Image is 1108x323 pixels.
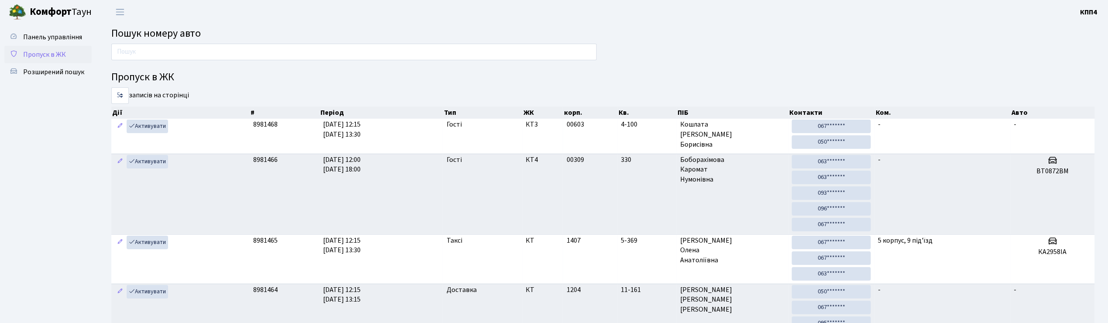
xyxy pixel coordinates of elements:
span: Панель управління [23,32,82,42]
th: Авто [1011,107,1095,119]
span: Гості [447,120,462,130]
th: Період [320,107,443,119]
span: 8981464 [253,285,278,295]
span: КТ [526,236,560,246]
th: ЖК [523,107,563,119]
input: Пошук [111,44,597,60]
a: Редагувати [115,155,125,168]
b: Комфорт [30,5,72,19]
span: КТ3 [526,120,560,130]
th: Ком. [875,107,1011,119]
span: Таксі [447,236,462,246]
th: Кв. [618,107,677,119]
span: 8981465 [253,236,278,245]
span: - [878,120,881,129]
a: Редагувати [115,236,125,249]
a: Панель управління [4,28,92,46]
span: 8981468 [253,120,278,129]
th: Тип [443,107,523,119]
span: 1204 [567,285,581,295]
span: 00309 [567,155,584,165]
th: # [250,107,320,119]
span: - [878,155,881,165]
span: 330 [621,155,674,165]
span: КТ4 [526,155,560,165]
a: Редагувати [115,120,125,133]
span: Гості [447,155,462,165]
span: [DATE] 12:00 [DATE] 18:00 [323,155,361,175]
span: 1407 [567,236,581,245]
span: КТ [526,285,560,295]
span: 5 корпус, 9 під'їзд [878,236,933,245]
a: Розширений пошук [4,63,92,81]
select: записів на сторінці [111,87,129,104]
span: Розширений пошук [23,67,84,77]
span: Кошлата [PERSON_NAME] Борисівна [680,120,785,150]
th: ПІБ [677,107,788,119]
th: Контакти [788,107,875,119]
a: Активувати [127,155,168,168]
a: Пропуск в ЖК [4,46,92,63]
h4: Пропуск в ЖК [111,71,1095,84]
th: корп. [563,107,618,119]
a: КПП4 [1080,7,1098,17]
span: - [878,285,881,295]
a: Активувати [127,120,168,133]
th: Дії [111,107,250,119]
a: Редагувати [115,285,125,299]
h5: КА2958ІА [1014,248,1091,256]
button: Переключити навігацію [109,5,131,19]
span: Пропуск в ЖК [23,50,66,59]
span: 00603 [567,120,584,129]
span: Боборахімова Каромат Нумонівна [680,155,785,185]
label: записів на сторінці [111,87,189,104]
span: [PERSON_NAME] Олена Анатоліївна [680,236,785,266]
span: 4-100 [621,120,674,130]
span: - [1014,120,1017,129]
span: Доставка [447,285,477,295]
img: logo.png [9,3,26,21]
span: [DATE] 12:15 [DATE] 13:30 [323,120,361,139]
span: [DATE] 12:15 [DATE] 13:30 [323,236,361,255]
span: 11-161 [621,285,674,295]
span: - [1014,285,1017,295]
h5: ВТ0872ВМ [1014,167,1091,175]
span: 5-369 [621,236,674,246]
a: Активувати [127,285,168,299]
span: Пошук номеру авто [111,26,201,41]
span: [DATE] 12:15 [DATE] 13:15 [323,285,361,305]
span: Таун [30,5,92,20]
a: Активувати [127,236,168,249]
span: [PERSON_NAME] [PERSON_NAME] [PERSON_NAME] [680,285,785,315]
span: 8981466 [253,155,278,165]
